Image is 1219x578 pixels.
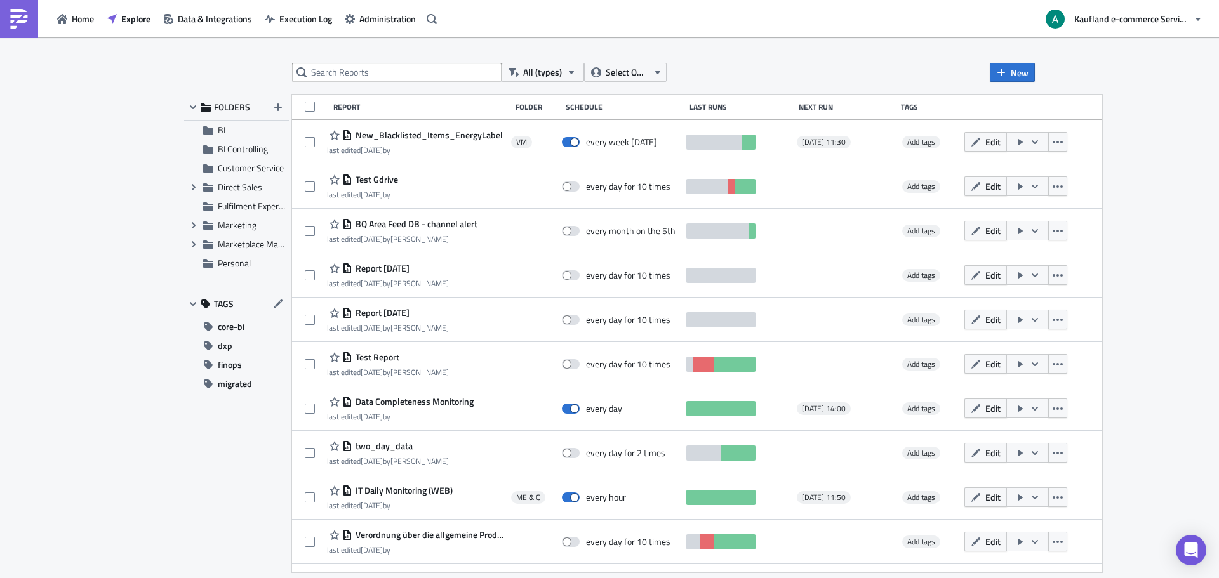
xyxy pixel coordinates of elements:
[907,535,935,548] span: Add tags
[327,367,449,377] div: last edited by [PERSON_NAME]
[901,102,959,112] div: Tags
[352,174,398,185] span: Test Gdrive
[985,402,1001,415] span: Edit
[292,63,502,82] input: Search Reports
[586,536,670,548] div: every day for 10 times
[964,265,1007,285] button: Edit
[964,176,1007,196] button: Edit
[985,224,1001,237] span: Edit
[72,12,94,25] span: Home
[586,181,670,192] div: every day for 10 times
[586,314,670,325] div: every day for 10 times
[361,233,383,245] time: 2025-09-10T11:31:40Z
[361,144,383,156] time: 2025-09-26T13:00:48Z
[902,313,940,326] span: Add tags
[361,366,383,378] time: 2025-09-24T06:35:54Z
[258,9,338,29] button: Execution Log
[586,358,670,370] div: every day for 10 times
[214,102,250,113] span: FOLDERS
[985,446,1001,459] span: Edit
[902,136,940,148] span: Add tags
[586,270,670,281] div: every day for 10 times
[218,218,256,232] span: Marketing
[184,336,289,355] button: dxp
[990,63,1035,82] button: New
[218,142,268,155] span: BI Controlling
[964,354,1007,374] button: Edit
[566,102,683,112] div: Schedule
[218,237,317,251] span: Marketplace Management
[606,65,648,79] span: Select Owner
[985,135,1001,148] span: Edit
[1038,5,1209,33] button: Kaufland e-commerce Services GmbH & Co. KG
[586,136,657,148] div: every week on Tuesday
[689,102,792,112] div: Last Runs
[359,12,416,25] span: Administration
[523,65,562,79] span: All (types)
[218,317,244,336] span: core-bi
[327,501,453,510] div: last edited by
[51,9,100,29] button: Home
[907,447,935,459] span: Add tags
[327,234,477,244] div: last edited by [PERSON_NAME]
[902,535,940,548] span: Add tags
[964,398,1007,418] button: Edit
[361,544,383,556] time: 2025-09-04T13:24:57Z
[327,545,505,555] div: last edited by
[799,102,894,112] div: Next Run
[802,137,846,147] span: [DATE] 11:30
[184,317,289,336] button: core-bi
[964,310,1007,329] button: Edit
[907,136,935,148] span: Add tags
[902,447,940,459] span: Add tags
[902,269,940,282] span: Add tags
[586,492,626,503] div: every hour
[218,355,242,374] span: finops
[907,225,935,237] span: Add tags
[352,396,474,407] span: Data Completeness Monitoring
[985,490,1001,504] span: Edit
[218,336,232,355] span: dxp
[361,411,383,423] time: 2025-09-05T09:14:49Z
[985,268,1001,282] span: Edit
[361,277,383,289] time: 2025-09-10T11:07:57Z
[361,188,383,200] time: 2025-09-24T06:38:07Z
[352,263,410,274] span: Report 2025-09-10
[985,180,1001,193] span: Edit
[586,225,676,237] div: every month on the 5th
[100,9,157,29] a: Explore
[178,12,252,25] span: Data & Integrations
[907,491,935,503] span: Add tags
[184,355,289,374] button: finops
[907,402,935,414] span: Add tags
[352,218,477,230] span: BQ Area Feed DB - channel alert
[964,132,1007,152] button: Edit
[121,12,150,25] span: Explore
[361,455,383,467] time: 2025-09-03T17:09:23Z
[338,9,422,29] button: Administration
[327,456,449,466] div: last edited by [PERSON_NAME]
[586,447,665,459] div: every day for 2 times
[586,403,622,414] div: every day
[333,102,509,112] div: Report
[902,358,940,371] span: Add tags
[802,404,846,414] span: [DATE] 14:00
[184,374,289,393] button: migrated
[907,269,935,281] span: Add tags
[327,323,449,332] div: last edited by [PERSON_NAME]
[218,123,225,136] span: BI
[9,9,29,29] img: PushMetrics
[907,313,935,325] span: Add tags
[907,358,935,370] span: Add tags
[1011,66,1029,79] span: New
[157,9,258,29] button: Data & Integrations
[902,225,940,237] span: Add tags
[352,307,410,319] span: Report 2025-09-10
[902,180,940,193] span: Add tags
[214,298,234,310] span: TAGS
[964,487,1007,507] button: Edit
[352,529,505,541] span: Verordnung über die allgemeine Produktsicherheit (GPSR)
[279,12,332,25] span: Execution Log
[218,180,262,194] span: Direct Sales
